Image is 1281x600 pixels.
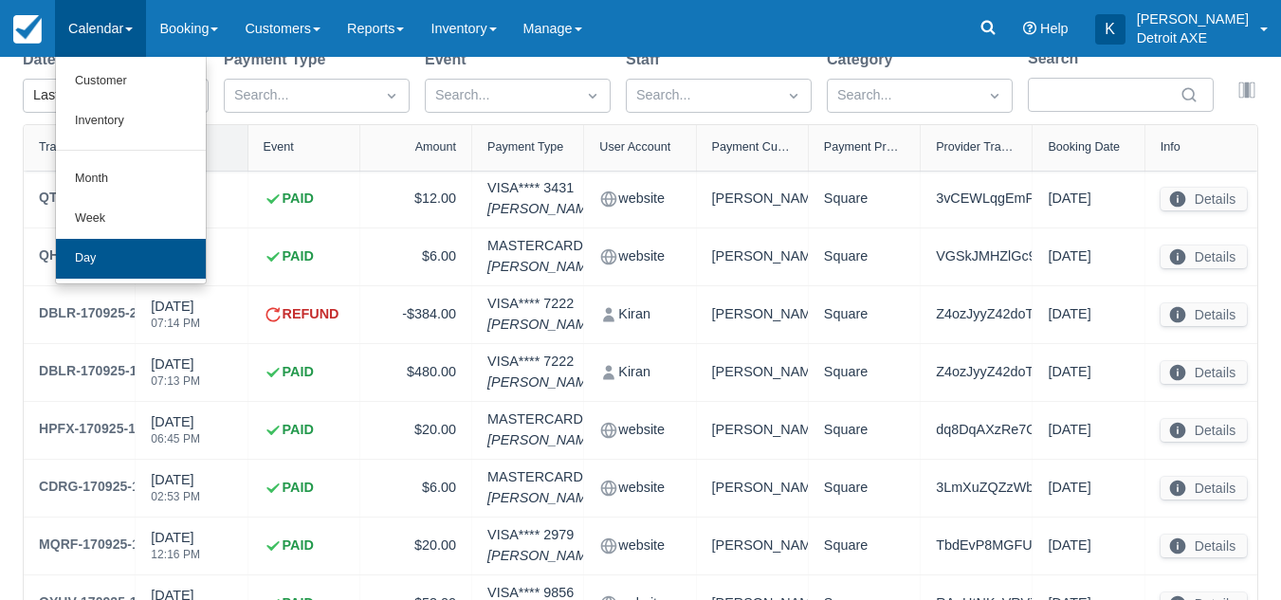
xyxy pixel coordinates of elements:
[151,470,200,514] div: [DATE]
[375,301,456,328] div: -$384.00
[13,15,42,44] img: checkfront-main-nav-mini-logo.png
[283,536,314,556] strong: PAID
[583,86,602,105] span: Dropdown icon
[39,533,139,555] div: MQRF-170925-1
[39,475,139,501] a: CDRG-170925-1
[151,355,200,398] div: [DATE]
[712,359,793,386] div: [PERSON_NAME]
[39,533,139,559] a: MQRF-170925-1
[375,533,456,559] div: $20.00
[151,528,200,572] div: [DATE]
[151,318,200,329] div: 07:14 PM
[487,315,599,336] em: [PERSON_NAME]
[1048,301,1128,328] div: [DATE]
[936,186,1016,212] div: 3vCEWLqgEmP1JC1GEBrZ4rHAfp6YY
[283,420,314,441] strong: PAID
[375,186,456,212] div: $12.00
[1048,244,1128,270] div: [DATE]
[1161,140,1180,154] div: Info
[985,86,1004,105] span: Dropdown icon
[487,467,638,508] div: MASTERCARD **** 2060
[1161,188,1248,210] button: Details
[1048,186,1128,212] div: [DATE]
[599,417,680,444] div: website
[39,359,137,386] a: DBLR-170925-1
[599,533,680,559] div: website
[1161,303,1248,326] button: Details
[1028,47,1086,70] label: Search
[56,101,206,141] a: Inventory
[39,417,136,444] a: HPFX-170925-1
[283,304,339,325] strong: REFUND
[23,48,64,71] label: Date
[599,359,680,386] div: Kiran
[375,359,456,386] div: $480.00
[56,239,206,279] a: Day
[375,475,456,501] div: $6.00
[264,140,294,154] div: Event
[39,417,136,440] div: HPFX-170925-1
[224,48,333,71] label: Payment Type
[1161,419,1248,442] button: Details
[487,546,599,567] em: [PERSON_NAME]
[1023,22,1036,35] i: Help
[425,48,474,71] label: Event
[33,85,164,106] div: Last 30 days
[56,62,206,101] a: Customer
[1048,359,1128,386] div: [DATE]
[39,244,137,270] a: QHPY-170925-1
[824,475,905,501] div: Square
[712,186,793,212] div: [PERSON_NAME]
[151,433,200,445] div: 06:45 PM
[1048,140,1120,154] div: Booking Date
[1040,21,1069,36] span: Help
[1137,9,1249,28] p: [PERSON_NAME]
[283,362,314,383] strong: PAID
[487,257,638,278] em: [PERSON_NAME]
[283,246,314,267] strong: PAID
[824,417,905,444] div: Square
[283,478,314,499] strong: PAID
[784,86,803,105] span: Dropdown icon
[712,417,793,444] div: [PERSON_NAME]
[1161,361,1248,384] button: Details
[599,475,680,501] div: website
[712,244,793,270] div: [PERSON_NAME]
[827,48,900,71] label: Category
[712,475,793,501] div: [PERSON_NAME]
[151,491,200,502] div: 02:53 PM
[936,417,1016,444] div: dq8DqAXzRe7Ol3Um5Q0NktuLoLUZY
[599,186,680,212] div: website
[824,186,905,212] div: Square
[151,297,200,340] div: [DATE]
[487,199,599,220] em: [PERSON_NAME]
[1161,245,1248,268] button: Details
[382,86,401,105] span: Dropdown icon
[487,409,638,450] div: MASTERCARD **** 9324
[487,236,638,277] div: MASTERCARD **** 9943
[824,301,905,328] div: Square
[151,549,200,560] div: 12:16 PM
[936,359,1016,386] div: Z4ozJyyZ42doTL4l2KQoo2TJCMdZY
[599,244,680,270] div: website
[487,373,599,393] em: [PERSON_NAME]
[1137,28,1249,47] p: Detroit AXE
[712,301,793,328] div: [PERSON_NAME]
[712,533,793,559] div: [PERSON_NAME]
[415,140,456,154] div: Amount
[39,186,138,212] a: QTQD-170925-1
[56,159,206,199] a: Month
[375,244,456,270] div: $6.00
[56,199,206,239] a: Week
[936,244,1016,270] div: VGSkJMHZlGc98IT4Bu2iABsW4MDZY
[39,301,137,328] a: DBLR-170925-2
[824,359,905,386] div: Square
[1048,475,1128,501] div: [DATE]
[712,140,793,154] div: Payment Customer
[39,301,137,324] div: DBLR-170925-2
[283,189,314,209] strong: PAID
[936,140,1016,154] div: Provider Transaction
[39,186,138,209] div: QTQD-170925-1
[936,475,1016,501] div: 3LmXuZQZzWbts4NjoDc6jvZLJ6YZY
[1161,477,1248,500] button: Details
